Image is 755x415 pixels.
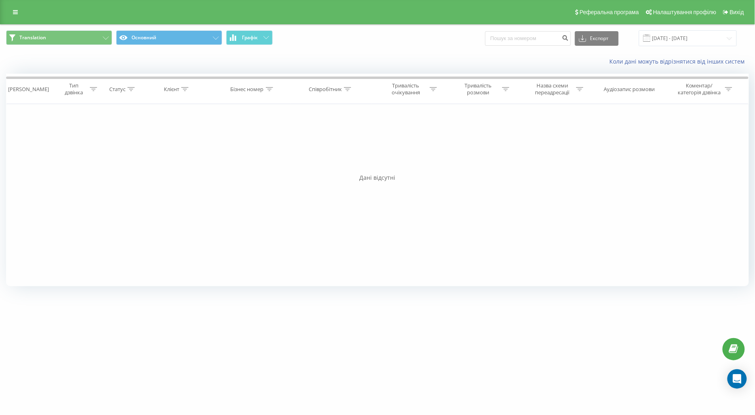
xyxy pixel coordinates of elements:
button: Експорт [575,31,619,46]
div: Назва схеми переадресації [531,82,574,96]
div: Аудіозапис розмови [604,86,655,93]
button: Основний [116,30,222,45]
span: Графік [242,35,258,40]
div: Клієнт [164,86,179,93]
div: Коментар/категорія дзвінка [676,82,723,96]
span: Вихід [730,9,744,15]
div: Співробітник [309,86,342,93]
div: Тип дзвінка [60,82,88,96]
div: Бізнес номер [231,86,264,93]
div: Open Intercom Messenger [727,369,747,389]
button: Графік [226,30,273,45]
button: Translation [6,30,112,45]
a: Коли дані можуть відрізнятися вiд інших систем [610,57,749,65]
div: Статус [109,86,125,93]
span: Реферальна програма [580,9,639,15]
div: Тривалість очікування [384,82,428,96]
span: Translation [19,34,46,41]
span: Налаштування профілю [653,9,716,15]
div: [PERSON_NAME] [8,86,49,93]
div: Тривалість розмови [457,82,500,96]
input: Пошук за номером [485,31,571,46]
div: Дані відсутні [6,174,749,182]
